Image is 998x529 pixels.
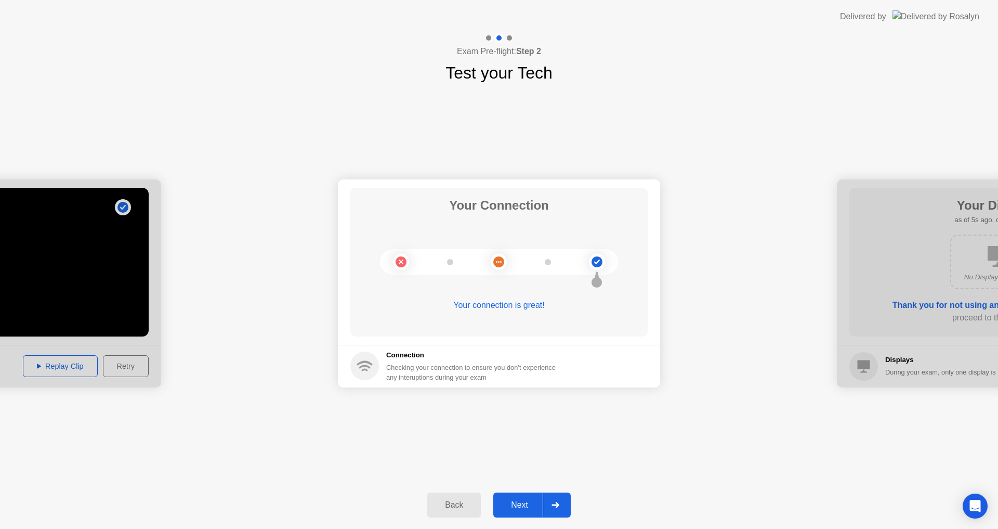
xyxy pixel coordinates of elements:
img: Delivered by Rosalyn [892,10,979,22]
h1: Test your Tech [445,60,553,85]
div: Delivered by [840,10,886,23]
button: Back [427,493,481,518]
div: Open Intercom Messenger [963,494,988,519]
div: Back [430,500,478,510]
b: Step 2 [516,47,541,56]
div: Your connection is great! [350,299,648,312]
h1: Your Connection [449,196,549,215]
h4: Exam Pre-flight: [457,45,541,58]
button: Next [493,493,571,518]
div: Checking your connection to ensure you don’t experience any interuptions during your exam [386,363,562,382]
div: Next [496,500,543,510]
h5: Connection [386,350,562,360]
